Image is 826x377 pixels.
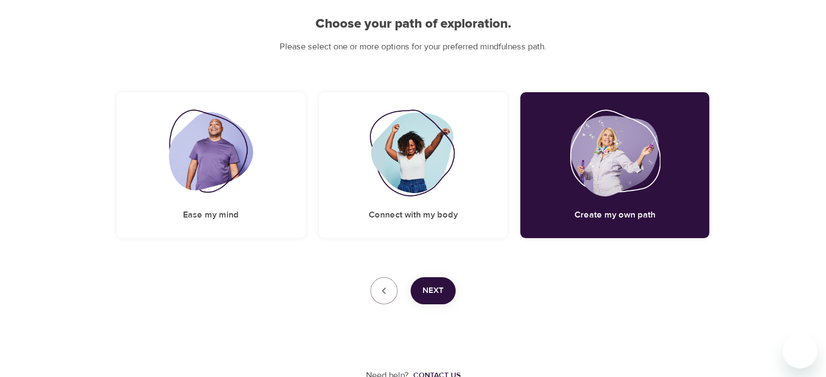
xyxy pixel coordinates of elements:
[520,92,709,238] div: Create my own pathCreate my own path
[369,110,457,196] img: Connect with my body
[570,110,660,196] img: Create my own path
[783,334,817,368] iframe: Button to launch messaging window
[368,209,457,221] h5: Connect with my body
[319,92,508,238] div: Connect with my bodyConnect with my body
[411,277,456,304] button: Next
[117,41,710,53] p: Please select one or more options for your preferred mindfulness path.
[117,92,306,238] div: Ease my mindEase my mind
[117,16,710,32] h2: Choose your path of exploration.
[423,284,444,298] span: Next
[183,209,239,221] h5: Ease my mind
[575,209,655,221] h5: Create my own path
[169,110,253,196] img: Ease my mind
